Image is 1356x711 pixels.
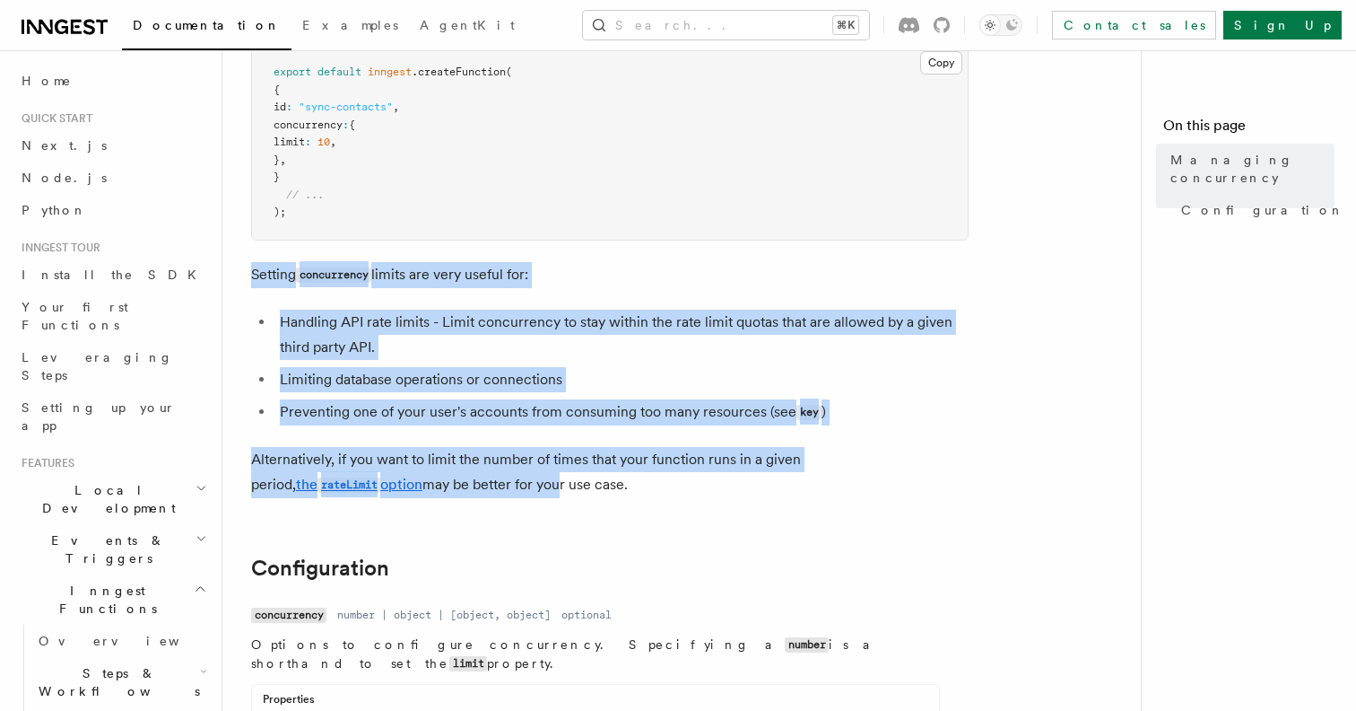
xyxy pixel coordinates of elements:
[583,11,869,39] button: Search...⌘K
[274,136,305,148] span: limit
[1181,201,1344,219] span: Configuration
[449,656,487,671] code: limit
[274,310,969,360] li: Handling API rate limits - Limit concurrency to stay within the rate limit quotas that are allowe...
[420,18,515,32] span: AgentKit
[299,101,393,113] span: "sync-contacts"
[979,14,1022,36] button: Toggle dark mode
[1174,194,1334,226] a: Configuration
[251,636,940,673] p: Options to configure concurrency. Specifying a is a shorthand to set the property.
[286,189,324,201] span: // ...
[506,66,512,78] span: (
[22,300,128,332] span: Your first Functions
[337,608,551,622] dd: number | object | [object, object]
[22,72,72,90] span: Home
[274,367,969,392] li: Limiting database operations or connections
[31,664,200,700] span: Steps & Workflows
[39,634,223,648] span: Overview
[14,391,211,442] a: Setting up your app
[31,657,211,707] button: Steps & Workflows
[274,171,280,183] span: }
[22,268,207,282] span: Install the SDK
[274,154,280,166] span: }
[14,524,211,575] button: Events & Triggers
[14,259,211,291] a: Install the SDK
[296,268,371,283] code: concurrency
[920,51,962,75] button: Copy
[14,241,100,255] span: Inngest tour
[14,129,211,162] a: Next.js
[251,556,389,581] a: Configuration
[412,66,506,78] span: .createFunction
[1052,11,1216,39] a: Contact sales
[251,262,969,288] p: Setting limits are very useful for:
[343,118,349,131] span: :
[14,582,194,618] span: Inngest Functions
[14,456,74,470] span: Features
[14,162,211,194] a: Node.js
[317,136,330,148] span: 10
[274,83,280,96] span: {
[251,447,969,498] p: Alternatively, if you want to limit the number of times that your function runs in a given period...
[31,625,211,657] a: Overview
[14,194,211,226] a: Python
[133,18,281,32] span: Documentation
[330,136,336,148] span: ,
[14,481,196,517] span: Local Development
[291,5,409,48] a: Examples
[274,118,343,131] span: concurrency
[22,350,173,382] span: Leveraging Steps
[280,154,286,166] span: ,
[274,206,286,218] span: );
[14,531,196,567] span: Events & Triggers
[274,101,286,113] span: id
[305,136,311,148] span: :
[22,400,176,433] span: Setting up your app
[561,608,612,622] dd: optional
[1163,144,1334,194] a: Managing concurrency
[22,138,107,153] span: Next.js
[796,405,821,420] code: key
[14,474,211,524] button: Local Development
[349,118,355,131] span: {
[302,18,398,32] span: Examples
[296,476,422,493] a: therateLimitoption
[1170,151,1334,187] span: Managing concurrency
[14,111,92,126] span: Quick start
[14,341,211,391] a: Leveraging Steps
[409,5,526,48] a: AgentKit
[22,171,107,185] span: Node.js
[1223,11,1342,39] a: Sign Up
[22,203,87,217] span: Python
[274,66,311,78] span: export
[274,399,969,426] li: Preventing one of your user's accounts from consuming too many resources (see )
[14,291,211,341] a: Your first Functions
[286,101,292,113] span: :
[317,478,380,493] code: rateLimit
[317,66,361,78] span: default
[1163,115,1334,144] h4: On this page
[251,608,326,623] code: concurrency
[833,16,858,34] kbd: ⌘K
[122,5,291,50] a: Documentation
[14,65,211,97] a: Home
[14,575,211,625] button: Inngest Functions
[368,66,412,78] span: inngest
[393,101,399,113] span: ,
[785,637,829,653] code: number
